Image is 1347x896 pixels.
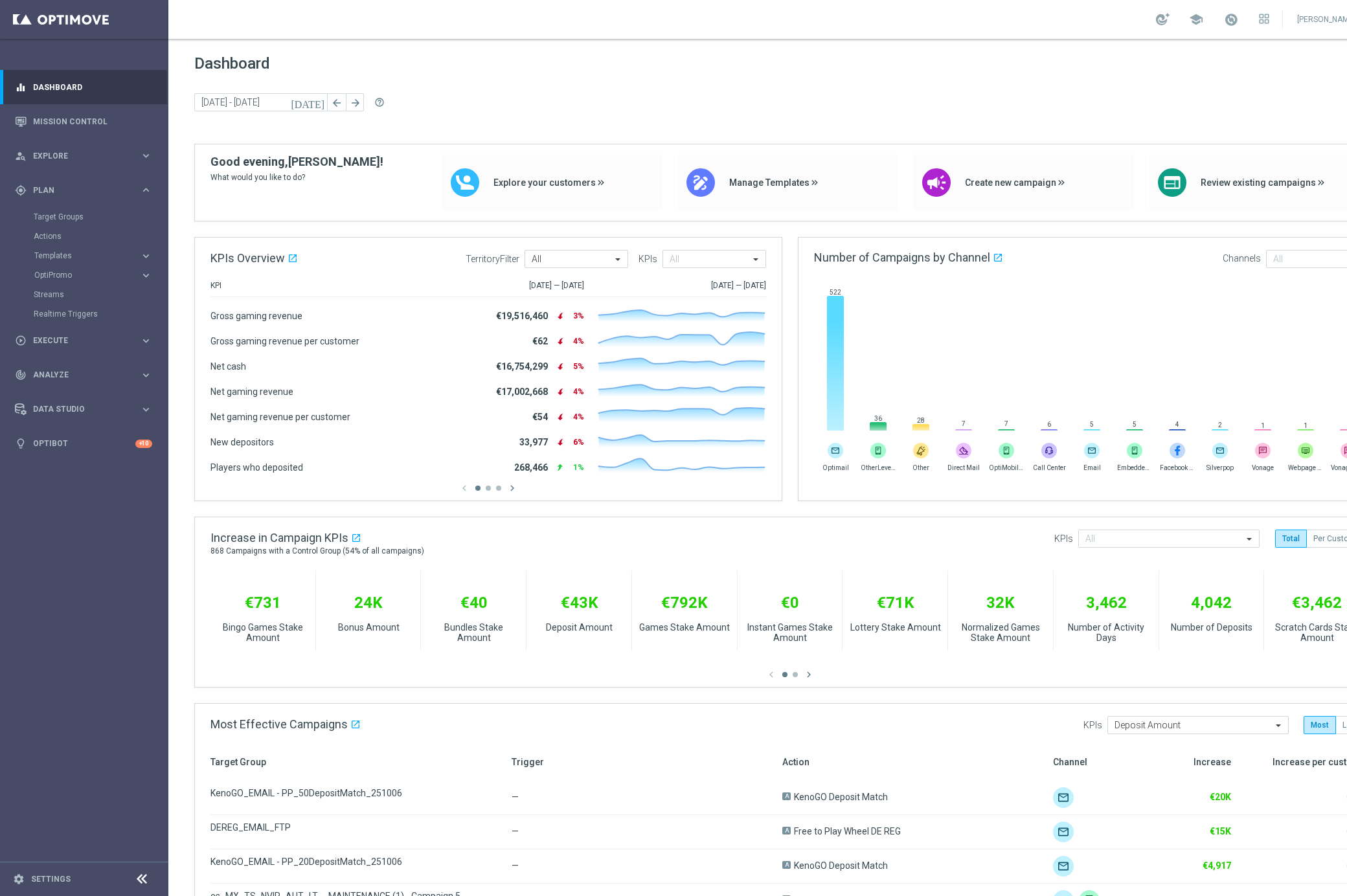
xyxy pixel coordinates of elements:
[34,252,127,260] span: Templates
[34,207,167,227] div: Target Groups
[15,185,140,196] div: Plan
[15,335,140,346] div: Execute
[33,371,140,379] span: Analyze
[15,70,152,104] div: Dashboard
[15,427,152,461] div: Optibot
[34,252,140,260] div: Templates
[140,335,152,347] i: keyboard_arrow_right
[34,251,153,261] button: Templates keyboard_arrow_right
[33,337,140,344] span: Execute
[33,104,152,139] a: Mission Control
[140,369,152,381] i: keyboard_arrow_right
[15,369,27,381] i: track_changes
[34,212,135,222] a: Target Groups
[15,335,27,346] i: play_circle_outline
[14,335,153,346] button: play_circle_outline Execute keyboard_arrow_right
[34,285,167,304] div: Streams
[14,185,153,196] button: gps_fixed Plan keyboard_arrow_right
[13,873,25,885] i: settings
[140,184,152,196] i: keyboard_arrow_right
[14,438,153,449] button: lightbulb Optibot +10
[14,404,153,414] button: Data Studio keyboard_arrow_right
[135,440,152,448] div: +10
[34,309,135,319] a: Realtime Triggers
[140,269,152,282] i: keyboard_arrow_right
[15,438,27,449] i: lightbulb
[15,82,27,93] i: equalizer
[33,152,140,160] span: Explore
[33,427,135,461] a: Optibot
[1189,12,1203,27] span: school
[14,370,153,380] button: track_changes Analyze keyboard_arrow_right
[34,289,135,300] a: Streams
[34,246,167,265] div: Templates
[15,104,152,139] div: Mission Control
[34,265,167,285] div: OptiPromo
[31,875,71,883] a: Settings
[34,227,167,246] div: Actions
[15,369,140,381] div: Analyze
[14,151,153,161] button: person_search Explore keyboard_arrow_right
[33,70,152,104] a: Dashboard
[15,185,27,196] i: gps_fixed
[15,150,140,162] div: Explore
[33,186,140,194] span: Plan
[33,405,140,413] span: Data Studio
[34,231,135,241] a: Actions
[14,82,153,93] button: equalizer Dashboard
[34,270,153,280] button: OptiPromo keyboard_arrow_right
[140,150,152,162] i: keyboard_arrow_right
[140,250,152,262] i: keyboard_arrow_right
[34,304,167,324] div: Realtime Triggers
[34,271,127,279] span: OptiPromo
[140,403,152,416] i: keyboard_arrow_right
[34,271,140,279] div: OptiPromo
[15,150,27,162] i: person_search
[14,117,153,127] button: Mission Control
[15,403,140,415] div: Data Studio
